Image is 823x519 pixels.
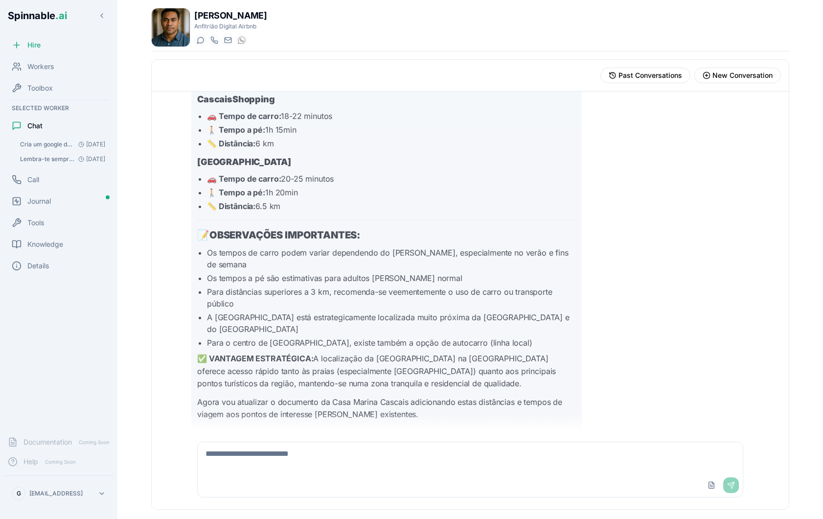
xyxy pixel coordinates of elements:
li: 6.5 km [207,200,576,212]
li: Os tempos a pé são estimativas para adultos [PERSON_NAME] normal [207,272,576,284]
span: Spinnable [8,10,67,22]
p: Agora vou atualizar o documento da Casa Marina Cascais adicionando estas distâncias e tempos de v... [197,396,576,421]
li: 18-22 minutos [207,110,576,122]
h2: 📝 [197,228,576,242]
span: .ai [55,10,67,22]
span: Workers [27,62,54,71]
strong: 🚶 Tempo a pé: [207,188,265,197]
span: Past Conversations [618,71,682,80]
li: Para distâncias superiores a 3 km, recomenda-se veementemente o uso de carro ou transporte público [207,286,576,309]
button: Start a call with João Vai [208,34,220,46]
span: Knowledge [27,239,63,249]
span: Toolbox [27,83,53,93]
button: View past conversations [600,68,690,83]
span: [DATE] [74,155,105,163]
button: G[EMAIL_ADDRESS] [8,484,110,503]
strong: OBSERVAÇÕES IMPORTANTES: [209,229,360,241]
button: Send email to joao.vai@getspinnable.ai [222,34,233,46]
span: Call [27,175,39,185]
span: Help [23,457,38,467]
li: 1h 20min [207,187,576,198]
span: Documentation [23,437,72,447]
span: New Conversation [712,71,773,80]
li: A [GEOGRAPHIC_DATA] está estrategicamente localizada muito próxima da [GEOGRAPHIC_DATA] e do [GEO... [207,311,576,335]
button: Open conversation: Lembra-te sempre que este é o link do documento de referência da casa: https:/... [16,152,110,166]
strong: ✅ VANTAGEM ESTRATÉGICA: [197,354,313,363]
li: 1h 15min [207,124,576,136]
strong: [GEOGRAPHIC_DATA] [197,157,291,167]
span: Cria um google doc com a policy de estadia de uma casa. Deve ser uma casa em cascais com piscina,... [20,141,74,148]
h1: [PERSON_NAME] [194,9,267,23]
span: [DATE] [74,141,105,148]
strong: 📏 Distância: [207,201,255,211]
div: Selected Worker [4,102,114,114]
p: [EMAIL_ADDRESS] [29,490,83,497]
button: Open conversation: Cria um google doc com a policy de estadia de uma casa. Deve ser uma casa em c... [16,138,110,151]
p: Vou agora atualizar o documento "Casa Marina Cascais (Policy de Estadia)" com as informações de d... [197,427,576,465]
span: Chat [27,121,43,131]
li: 6 km [207,138,576,149]
span: Hire [27,40,41,50]
strong: 🚗 Tempo de carro: [207,111,281,121]
li: Os tempos de carro podem variar dependendo do [PERSON_NAME], especialmente no verão e fins de semana [207,247,576,270]
button: Start a chat with João Vai [194,34,206,46]
button: Start new conversation [694,68,781,83]
img: WhatsApp [238,36,246,44]
span: Lembra-te sempre que este é o link do documento de referência da casa: https://docs.google.com/d.... [20,155,74,163]
span: Journal [27,196,51,206]
li: 20-25 minutos [207,173,576,185]
strong: 🚶 Tempo a pé: [207,125,265,135]
strong: 🚗 Tempo de carro: [207,174,281,184]
li: Para o centro de [GEOGRAPHIC_DATA], existe também a opção de autocarro (linha local) [207,337,576,349]
span: Coming Soon [42,457,79,467]
p: Anfitrião Digital Airbnb [194,23,267,30]
span: Details [27,261,49,271]
span: Coming Soon [76,438,113,447]
img: João Vai [152,8,190,47]
strong: CascaisShopping [197,94,275,104]
button: WhatsApp [235,34,247,46]
span: G [17,490,21,497]
strong: 📏 Distância: [207,139,255,148]
span: Tools [27,218,44,228]
p: A localização da [GEOGRAPHIC_DATA] na [GEOGRAPHIC_DATA] oferece acesso rápido tanto às praias (es... [197,353,576,390]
